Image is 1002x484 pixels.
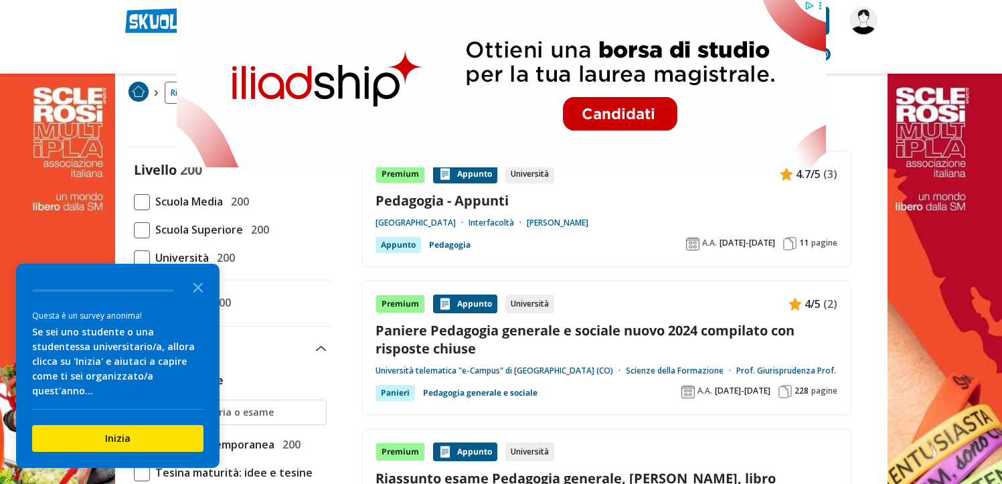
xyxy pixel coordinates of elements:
img: Home [129,82,149,102]
span: (2) [823,295,837,313]
img: Appunti contenuto [438,167,452,181]
span: pagine [811,386,837,396]
a: Home [129,82,149,104]
span: 228 [795,386,809,396]
a: Paniere Pedagogia generale e sociale nuovo 2024 compilato con risposte chiuse [375,321,837,357]
img: Appunti contenuto [438,297,452,311]
img: Pagine [778,385,792,398]
span: Università [150,249,209,266]
img: Apri e chiudi sezione [316,346,327,351]
span: Scuola Media [150,193,223,210]
a: Università telematica "e-Campus" di [GEOGRAPHIC_DATA] (CO) [375,366,626,376]
img: Appunti contenuto [788,297,802,311]
span: 200 [246,221,269,238]
a: Prof. Giurisprudenza Prof. [736,366,836,376]
span: 4/5 [805,295,821,313]
img: eleonoramaglia [849,7,878,35]
img: Appunti contenuto [438,445,452,459]
img: Appunti contenuto [780,167,793,181]
button: Inizia [32,425,203,452]
a: [GEOGRAPHIC_DATA] [375,218,469,228]
div: Panieri [375,385,415,401]
span: A.A. [697,386,712,396]
a: Scienze della Formazione [626,366,736,376]
a: Pedagogia [429,237,471,253]
a: [PERSON_NAME] [527,218,588,228]
div: Università [505,295,554,313]
img: Pagine [783,237,797,250]
a: Ricerca [165,82,204,104]
div: Appunto [433,442,497,461]
div: Appunto [433,165,497,183]
div: Università [505,442,554,461]
span: (3) [823,165,837,183]
span: 4.7/5 [796,165,821,183]
span: Scuola Superiore [150,221,243,238]
div: Se sei uno studente o una studentessa universitario/a, allora clicca su 'Inizia' e aiutaci a capi... [32,325,203,398]
div: Appunto [375,237,421,253]
div: Premium [375,295,425,313]
button: Close the survey [185,273,212,300]
span: 200 [226,193,249,210]
div: Premium [375,165,425,183]
a: Pedagogia - Appunti [375,191,837,210]
img: Anno accademico [686,237,699,250]
img: Anno accademico [681,385,695,398]
span: pagine [811,238,837,248]
div: Questa è un survey anonima! [32,309,203,322]
div: Appunto [433,295,497,313]
span: [DATE]-[DATE] [715,386,770,396]
a: Interfacoltà [469,218,527,228]
span: [DATE]-[DATE] [720,238,775,248]
div: Premium [375,442,425,461]
div: Survey [16,264,220,468]
div: Università [505,165,554,183]
span: 200 [212,249,235,266]
span: 11 [799,238,809,248]
span: 200 [277,436,301,453]
label: Livello [134,161,177,179]
span: 200 [180,161,202,179]
span: A.A. [702,238,717,248]
input: Ricerca materia o esame [157,406,320,419]
a: Pedagogia generale e sociale [423,385,537,401]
